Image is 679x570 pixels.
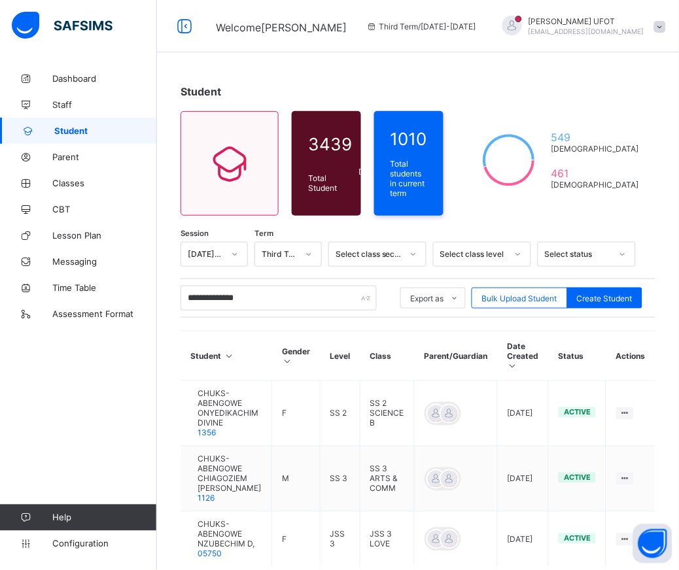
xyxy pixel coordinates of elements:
[391,129,427,149] span: 1010
[262,250,298,260] div: Third Term
[188,250,224,260] div: [DATE]-[DATE]
[360,512,414,567] td: JSS 3 LOVE
[633,524,672,563] button: Open asap
[52,73,157,84] span: Dashboard
[391,159,427,198] span: Total students in current term
[549,331,606,381] th: Status
[54,126,157,136] span: Student
[52,152,157,162] span: Parent
[551,131,639,144] span: 549
[545,250,612,260] div: Select status
[440,250,507,260] div: Select class level
[181,229,209,238] span: Session
[360,446,414,512] td: SS 3 ARTS & COMM
[52,309,157,319] span: Assessment Format
[52,204,157,214] span: CBT
[551,180,639,190] span: [DEMOGRAPHIC_DATA]
[52,230,157,241] span: Lesson Plan
[551,167,639,180] span: 461
[320,331,360,381] th: Level
[360,381,414,446] td: SS 2 SCIENCE B
[216,21,347,34] span: Welcome [PERSON_NAME]
[181,331,272,381] th: Student
[564,408,591,417] span: active
[498,512,549,567] td: [DATE]
[52,282,157,293] span: Time Table
[198,549,222,559] span: 05750
[320,512,360,567] td: JSS 3
[498,331,549,381] th: Date Created
[198,389,262,428] span: CHUKS-ABENGOWE ONYEDIKACHIM DIVINE
[489,16,672,37] div: GABRIELUFOT
[498,381,549,446] td: [DATE]
[551,144,639,154] span: [DEMOGRAPHIC_DATA]
[198,520,262,549] span: CHUKS-ABENGOWE NZUBECHIM D,
[498,446,549,512] td: [DATE]
[577,293,633,303] span: Create Student
[529,16,644,26] span: [PERSON_NAME] UFOT
[272,381,320,446] td: F
[366,22,476,31] span: session/term information
[360,331,414,381] th: Class
[52,256,157,267] span: Messaging
[564,534,591,543] span: active
[198,454,262,494] span: CHUKS-ABENGOWE CHIAGOZIEM [PERSON_NAME]
[272,512,320,567] td: F
[508,361,519,371] i: Sort in Ascending Order
[272,331,320,381] th: Gender
[358,127,404,147] span: Active Student
[12,12,113,39] img: safsims
[254,229,273,238] span: Term
[320,381,360,446] td: SS 2
[415,331,498,381] th: Parent/Guardian
[529,27,644,35] span: [EMAIL_ADDRESS][DOMAIN_NAME]
[52,178,157,188] span: Classes
[308,134,352,154] span: 3439
[181,85,221,98] span: Student
[224,351,235,361] i: Sort in Ascending Order
[606,331,655,381] th: Actions
[411,293,444,303] span: Export as
[52,512,156,523] span: Help
[282,356,293,366] i: Sort in Ascending Order
[272,446,320,512] td: M
[358,167,404,186] span: Deactivated Student
[305,170,355,196] div: Total Student
[198,494,215,503] span: 1126
[320,446,360,512] td: SS 3
[198,428,216,438] span: 1356
[52,539,156,549] span: Configuration
[52,99,157,110] span: Staff
[564,473,591,482] span: active
[336,250,402,260] div: Select class section
[482,293,557,303] span: Bulk Upload Student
